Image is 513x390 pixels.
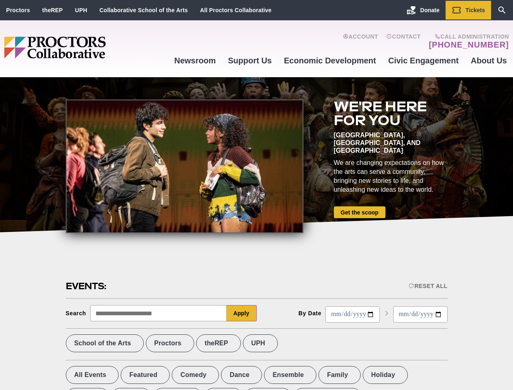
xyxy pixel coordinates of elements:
a: Support Us [222,50,278,71]
div: Search [66,310,87,316]
span: Donate [420,7,439,13]
label: All Events [66,366,119,384]
a: UPH [75,7,87,13]
label: Holiday [363,366,408,384]
label: Family [318,366,361,384]
a: All Proctors Collaborative [200,7,271,13]
span: Call Administration [426,33,509,40]
a: Newsroom [168,50,222,71]
label: UPH [243,334,278,352]
h2: We're here for you [334,100,448,127]
span: Tickets [465,7,485,13]
a: Contact [386,33,421,50]
a: Civic Engagement [382,50,465,71]
a: Economic Development [278,50,382,71]
label: Proctors [146,334,194,352]
a: Tickets [446,1,491,19]
label: Ensemble [264,366,316,384]
div: [GEOGRAPHIC_DATA], [GEOGRAPHIC_DATA], and [GEOGRAPHIC_DATA] [334,131,448,154]
button: Apply [227,305,257,321]
label: Dance [221,366,262,384]
label: Featured [121,366,170,384]
a: Get the scoop [334,206,385,218]
a: Donate [400,1,446,19]
a: Proctors [6,7,30,13]
a: [PHONE_NUMBER] [429,40,509,50]
div: We are changing expectations on how the arts can serve a community, bringing new stories to life,... [334,158,448,194]
label: Comedy [172,366,219,384]
a: About Us [465,50,513,71]
div: By Date [299,310,322,316]
a: theREP [42,7,63,13]
a: Account [343,33,378,50]
img: Proctors logo [4,37,168,58]
h2: Events: [66,280,108,292]
div: Reset All [409,283,447,289]
label: theREP [196,334,241,352]
a: Search [491,1,513,19]
label: School of the Arts [66,334,144,352]
a: Collaborative School of the Arts [100,7,188,13]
